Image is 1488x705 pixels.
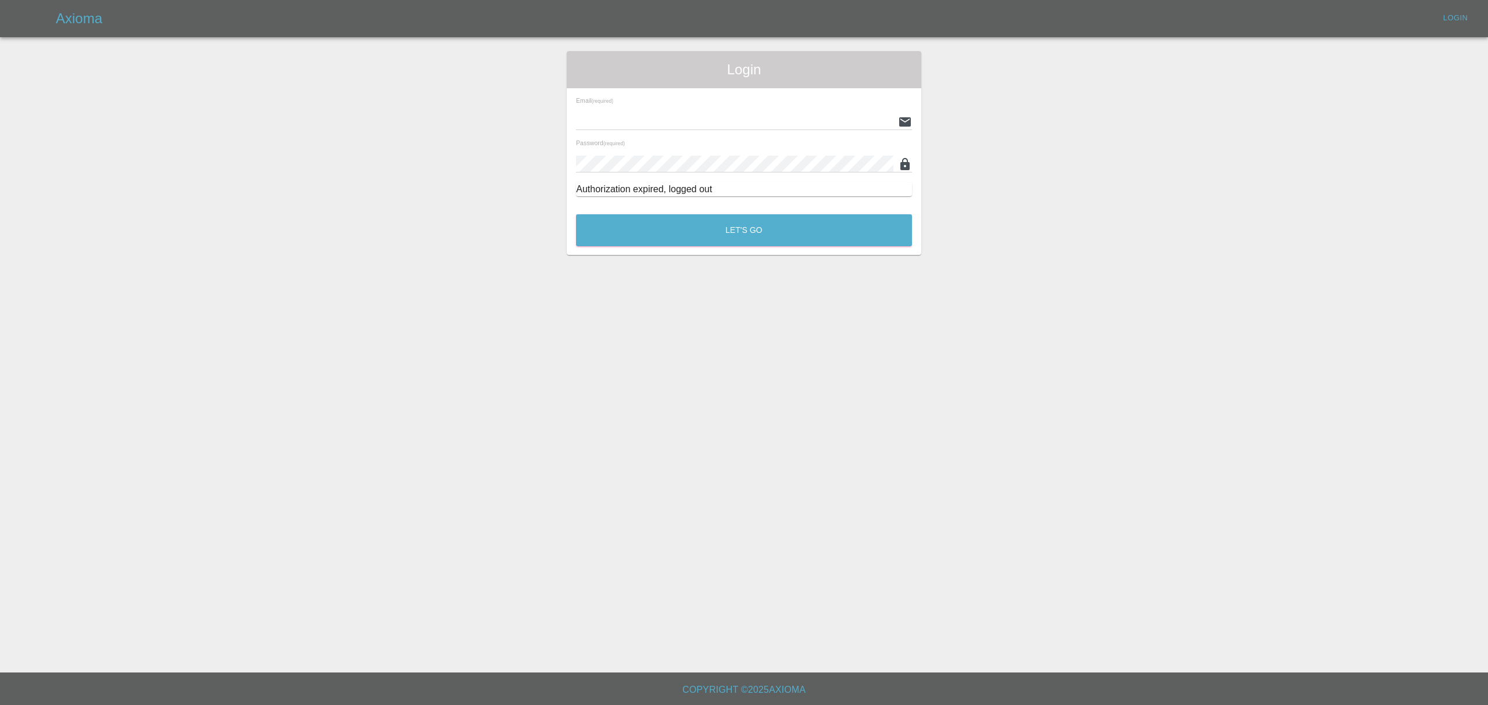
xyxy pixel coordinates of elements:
[576,60,912,79] span: Login
[576,139,625,146] span: Password
[576,97,613,104] span: Email
[1437,9,1474,27] a: Login
[9,682,1479,698] h6: Copyright © 2025 Axioma
[592,99,613,104] small: (required)
[576,214,912,246] button: Let's Go
[603,141,625,146] small: (required)
[576,182,912,196] div: Authorization expired, logged out
[56,9,102,28] h5: Axioma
